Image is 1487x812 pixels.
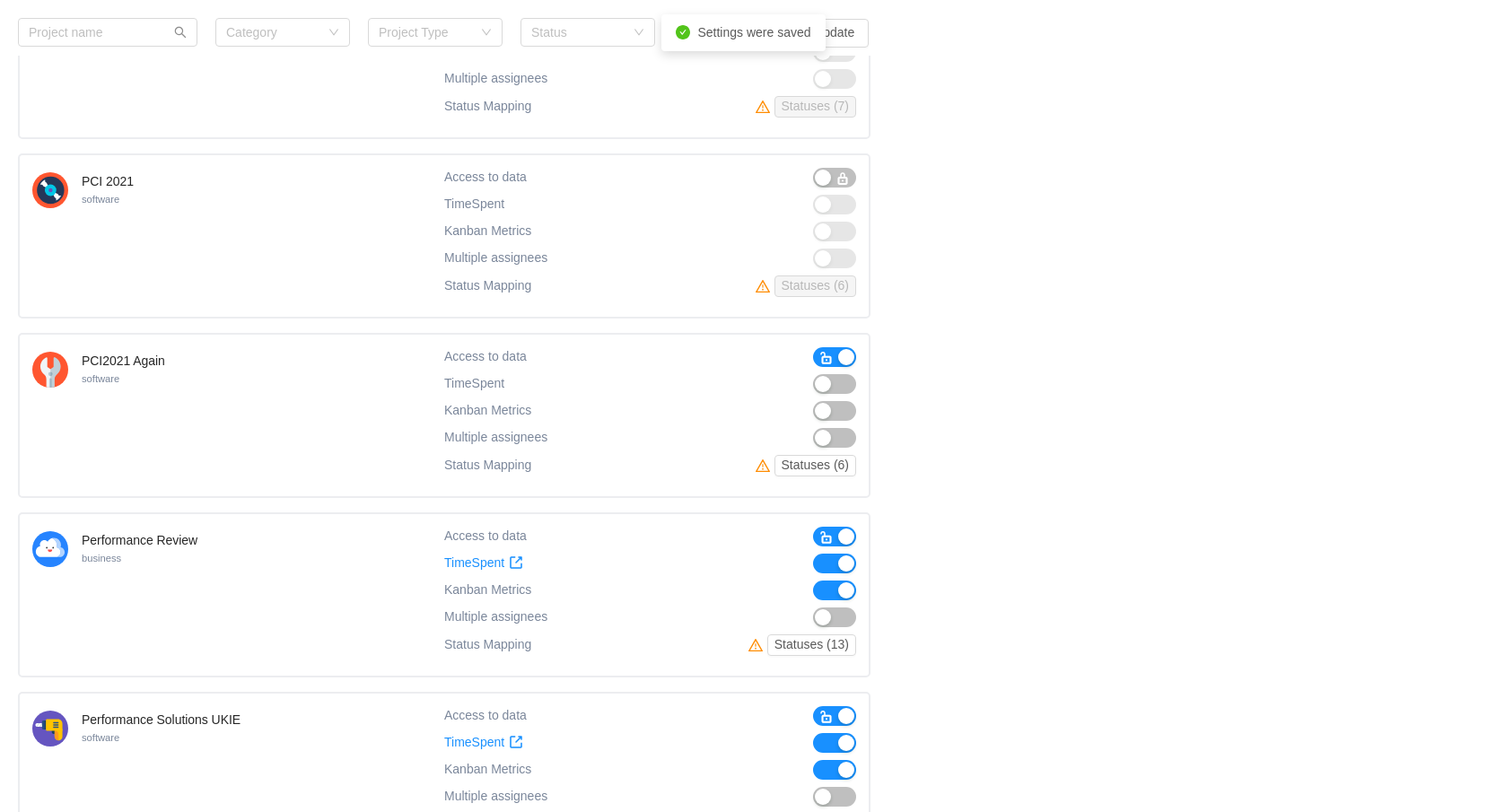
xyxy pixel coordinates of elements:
input: Project name [18,18,197,47]
span: Multiple assignees [444,250,547,266]
button: Statuses (6) [774,455,856,476]
span: Kanban Metrics [444,403,531,417]
a: TimeSpent [444,735,523,750]
i: icon: warning [756,458,774,473]
img: 17107 [32,711,68,747]
img: 17102 [32,531,68,567]
div: Status Mapping [444,275,531,297]
span: TimeSpent [444,555,504,571]
small: business [82,553,121,563]
div: Access to data [444,706,527,726]
h4: PCI 2021 [82,172,134,190]
i: icon: search [174,26,187,39]
span: TimeSpent [444,735,504,750]
div: Status Mapping [444,96,531,118]
a: TimeSpent [444,555,523,571]
i: icon: down [328,27,339,39]
div: Status Mapping [444,634,531,656]
i: icon: down [634,27,644,39]
div: Status [531,23,625,41]
div: Access to data [444,168,527,188]
h4: PCI2021 Again [82,352,165,370]
i: icon: warning [756,100,774,114]
div: Access to data [444,527,527,546]
span: Multiple assignees [444,430,547,445]
span: Kanban Metrics [444,582,531,597]
small: software [82,732,119,743]
div: Category [226,23,319,41]
h4: Performance Solutions UKIE [82,711,241,729]
img: 17122 [32,352,68,388]
i: icon: warning [756,279,774,293]
span: Multiple assignees [444,71,547,86]
div: Project Type [379,23,472,41]
small: software [82,373,119,384]
span: Kanban Metrics [444,762,531,776]
span: TimeSpent [444,376,504,391]
span: Multiple assignees [444,789,547,804]
span: Multiple assignees [444,609,547,624]
i: icon: warning [748,638,767,652]
span: Kanban Metrics [444,223,531,238]
div: Status Mapping [444,455,531,476]
span: TimeSpent [444,196,504,212]
div: Access to data [444,347,527,367]
button: Statuses (13) [767,634,856,656]
i: icon: down [481,27,492,39]
i: icon: check-circle [676,25,690,39]
h4: Performance Review [82,531,197,549]
small: software [82,194,119,205]
img: 17103 [32,172,68,208]
span: Settings were saved [697,25,810,39]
